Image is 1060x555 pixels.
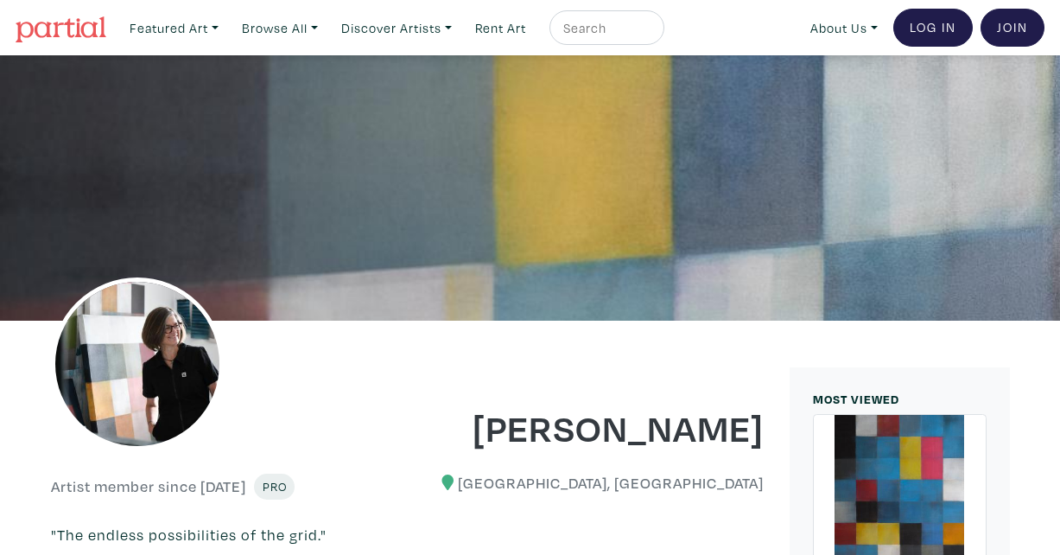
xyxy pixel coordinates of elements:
[234,10,326,46] a: Browse All
[51,523,764,546] p: "The endless possibilities of the grid."
[981,9,1044,47] a: Join
[893,9,973,47] a: Log In
[262,478,287,494] span: Pro
[562,17,648,39] input: Search
[467,10,534,46] a: Rent Art
[420,474,764,493] h6: [GEOGRAPHIC_DATA], [GEOGRAPHIC_DATA]
[420,404,764,450] h1: [PERSON_NAME]
[803,10,885,46] a: About Us
[813,391,899,407] small: MOST VIEWED
[333,10,460,46] a: Discover Artists
[51,477,246,496] h6: Artist member since [DATE]
[51,277,224,450] img: phpThumb.php
[122,10,226,46] a: Featured Art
